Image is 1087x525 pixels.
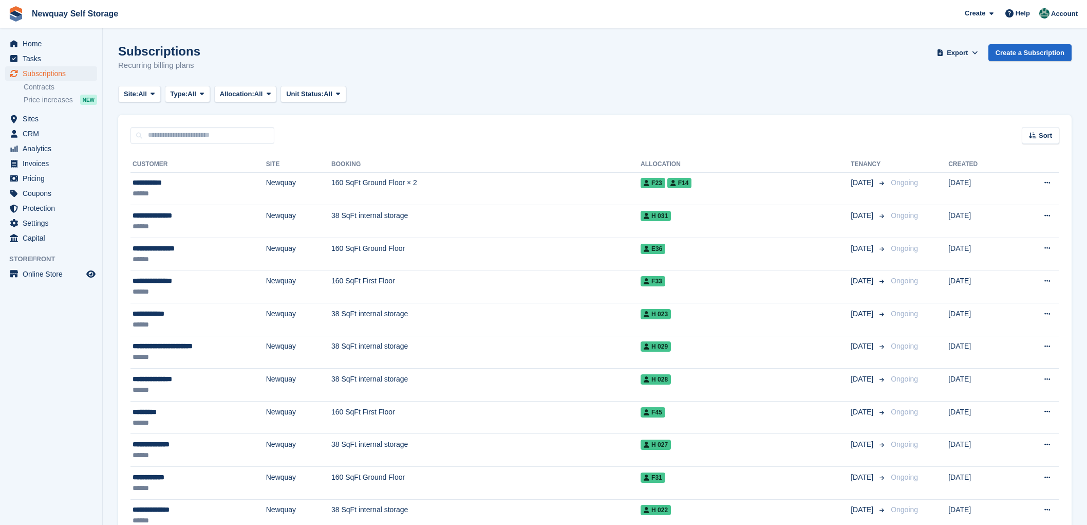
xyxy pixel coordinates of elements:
span: Ongoing [891,375,918,383]
td: Newquay [266,401,331,434]
span: F23 [641,178,665,188]
span: Ongoing [891,310,918,318]
td: 38 SqFt internal storage [331,303,641,336]
td: [DATE] [948,238,1013,270]
td: [DATE] [948,434,1013,467]
span: Subscriptions [23,66,84,81]
span: Sort [1039,131,1052,141]
span: Site: [124,89,138,99]
th: Tenancy [851,156,887,173]
a: menu [5,201,97,215]
span: All [138,89,147,99]
td: 160 SqFt Ground Floor [331,238,641,270]
td: Newquay [266,205,331,238]
td: 38 SqFt internal storage [331,434,641,467]
td: Newquay [266,172,331,205]
a: Create a Subscription [988,44,1072,61]
td: 38 SqFt internal storage [331,336,641,369]
td: [DATE] [948,369,1013,402]
span: Online Store [23,267,84,281]
td: 38 SqFt internal storage [331,205,641,238]
span: H 029 [641,341,671,352]
span: [DATE] [851,504,875,515]
th: Created [948,156,1013,173]
a: Newquay Self Storage [28,5,122,22]
span: Ongoing [891,342,918,350]
a: menu [5,51,97,66]
span: Ongoing [891,211,918,220]
span: [DATE] [851,276,875,286]
th: Site [266,156,331,173]
span: Sites [23,112,84,126]
td: 160 SqFt Ground Floor [331,467,641,500]
span: Protection [23,201,84,215]
th: Allocation [641,156,851,173]
td: 160 SqFt First Floor [331,270,641,303]
span: Ongoing [891,178,918,187]
span: Pricing [23,171,84,186]
button: Site: All [118,86,161,103]
span: [DATE] [851,439,875,450]
span: [DATE] [851,341,875,352]
span: Home [23,37,84,51]
a: menu [5,267,97,281]
span: Ongoing [891,440,918,448]
span: Account [1051,9,1078,19]
span: E36 [641,244,665,254]
span: All [254,89,263,99]
span: F45 [641,407,665,418]
span: All [324,89,332,99]
span: H 023 [641,309,671,319]
a: menu [5,141,97,156]
td: Newquay [266,434,331,467]
th: Booking [331,156,641,173]
span: Ongoing [891,408,918,416]
span: [DATE] [851,407,875,418]
a: menu [5,37,97,51]
a: menu [5,156,97,171]
span: F14 [667,178,692,188]
td: [DATE] [948,303,1013,336]
button: Unit Status: All [280,86,346,103]
a: Contracts [24,82,97,92]
td: [DATE] [948,205,1013,238]
span: Coupons [23,186,84,201]
th: Customer [130,156,266,173]
span: [DATE] [851,374,875,385]
span: Allocation: [220,89,254,99]
span: Price increases [24,95,73,105]
span: Capital [23,231,84,245]
span: F33 [641,276,665,286]
td: Newquay [266,238,331,270]
a: Price increases NEW [24,94,97,105]
span: All [188,89,196,99]
span: Ongoing [891,505,918,514]
span: Tasks [23,51,84,66]
button: Export [935,44,980,61]
td: [DATE] [948,270,1013,303]
td: Newquay [266,336,331,369]
span: Settings [23,216,84,230]
span: Storefront [9,254,102,264]
td: [DATE] [948,467,1013,500]
td: Newquay [266,369,331,402]
td: 160 SqFt Ground Floor × 2 [331,172,641,205]
td: [DATE] [948,172,1013,205]
td: [DATE] [948,401,1013,434]
span: H 022 [641,505,671,515]
span: Unit Status: [286,89,324,99]
div: NEW [80,95,97,105]
span: Export [947,48,968,58]
button: Type: All [165,86,210,103]
td: Newquay [266,467,331,500]
a: menu [5,126,97,141]
span: Analytics [23,141,84,156]
span: Ongoing [891,244,918,252]
span: H 028 [641,374,671,385]
a: menu [5,66,97,81]
span: Ongoing [891,473,918,481]
p: Recurring billing plans [118,60,200,71]
a: menu [5,171,97,186]
span: Ongoing [891,277,918,285]
a: menu [5,216,97,230]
